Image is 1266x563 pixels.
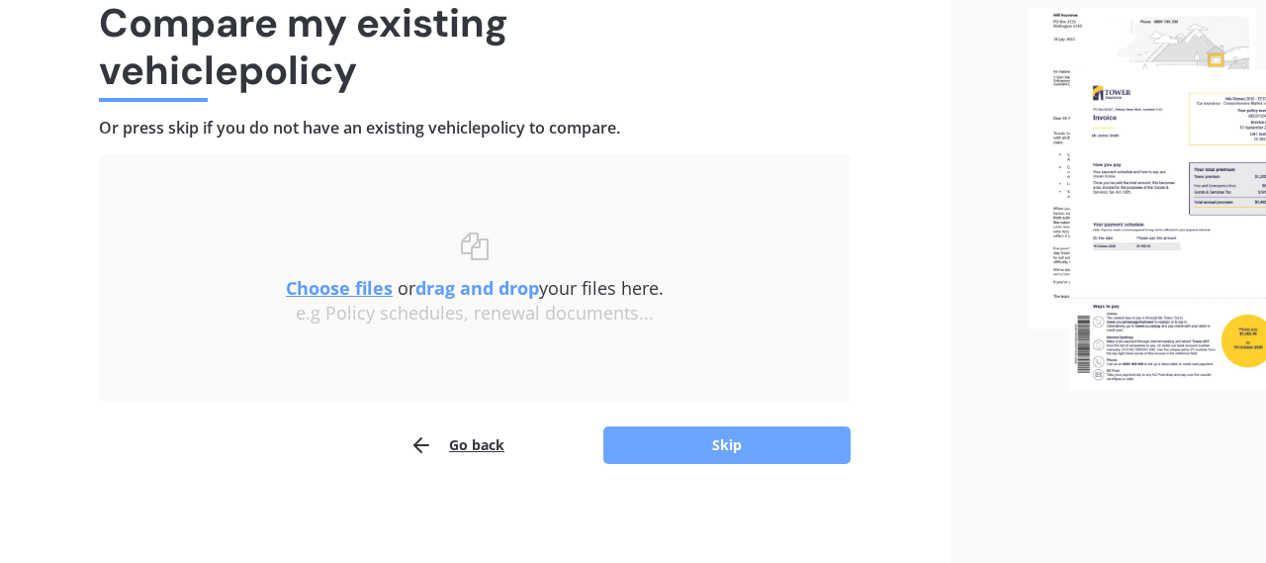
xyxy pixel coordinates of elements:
u: Choose files [286,276,393,300]
span: or your files here. [286,276,664,300]
button: Skip [603,426,851,464]
button: Go back [409,425,504,465]
b: drag and drop [415,276,539,300]
h4: Or press skip if you do not have an existing vehicle policy to compare. [99,118,851,139]
div: e.g Policy schedules, renewal documents... [138,303,811,325]
img: files.webp [1029,8,1266,392]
